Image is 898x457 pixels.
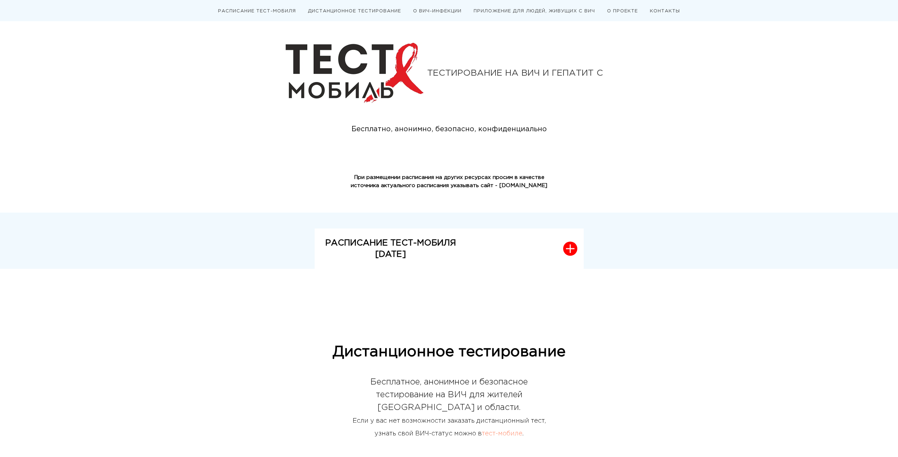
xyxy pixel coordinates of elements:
span: Дистанционное тестирование [333,345,566,359]
a: ДИСТАНЦИОННОЕ ТЕСТИРОВАНИЕ [308,9,401,13]
a: РАСПИСАНИЕ ТЕСТ-МОБИЛЯ [218,9,296,13]
span: Бесплатное, анонимное и безопасное тестирование на ВИЧ для жителей [GEOGRAPHIC_DATA] и области. [370,378,528,411]
p: [DATE] [325,249,456,260]
a: тест-мобиле [482,431,522,436]
button: РАСПИСАНИЕ ТЕСТ-МОБИЛЯ[DATE] [315,228,584,269]
a: О ВИЧ-ИНФЕКЦИИ [413,9,462,13]
span: Если у вас нет возможности заказать дистанционный тест, узнать свой ВИЧ-статус можно в [353,418,546,436]
div: Бесплатно, анонимно, безопасно, конфиденциально [339,124,560,135]
strong: При размещении расписания на других ресурсах просим в качестве источника актуального расписания у... [351,175,547,188]
div: ТЕСТИРОВАНИЕ НА ВИЧ И ГЕПАТИТ С [427,69,613,77]
a: КОНТАКТЫ [650,9,680,13]
span: . [522,431,524,436]
strong: РАСПИСАНИЕ ТЕСТ-МОБИЛЯ [325,239,456,247]
a: ПРИЛОЖЕНИЕ ДЛЯ ЛЮДЕЙ, ЖИВУЩИХ С ВИЧ [474,9,595,13]
a: О ПРОЕКТЕ [607,9,638,13]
